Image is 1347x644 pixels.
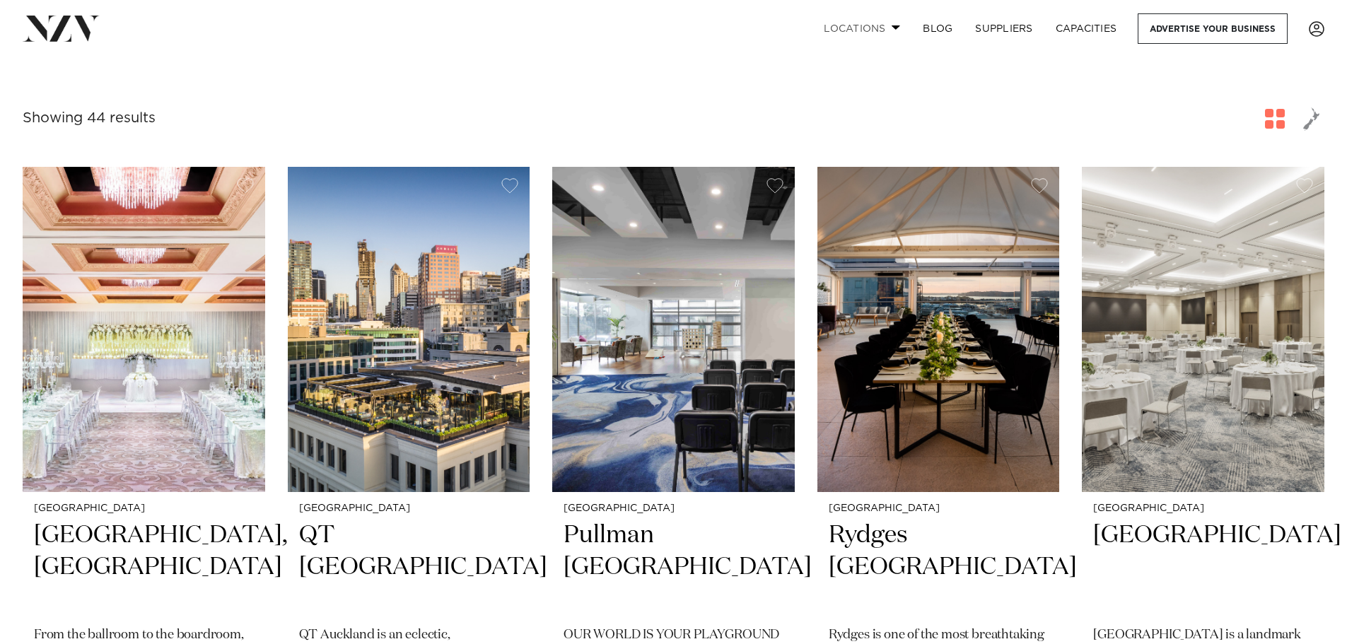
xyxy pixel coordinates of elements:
h2: Rydges [GEOGRAPHIC_DATA] [829,520,1049,615]
a: BLOG [911,13,964,44]
h2: [GEOGRAPHIC_DATA], [GEOGRAPHIC_DATA] [34,520,254,615]
small: [GEOGRAPHIC_DATA] [829,503,1049,514]
img: nzv-logo.png [23,16,100,41]
small: [GEOGRAPHIC_DATA] [299,503,519,514]
a: SUPPLIERS [964,13,1044,44]
a: Capacities [1044,13,1129,44]
h2: [GEOGRAPHIC_DATA] [1093,520,1313,615]
small: [GEOGRAPHIC_DATA] [564,503,783,514]
small: [GEOGRAPHIC_DATA] [34,503,254,514]
a: Advertise your business [1138,13,1288,44]
small: [GEOGRAPHIC_DATA] [1093,503,1313,514]
h2: Pullman [GEOGRAPHIC_DATA] [564,520,783,615]
h2: QT [GEOGRAPHIC_DATA] [299,520,519,615]
a: Locations [812,13,911,44]
div: Showing 44 results [23,107,156,129]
